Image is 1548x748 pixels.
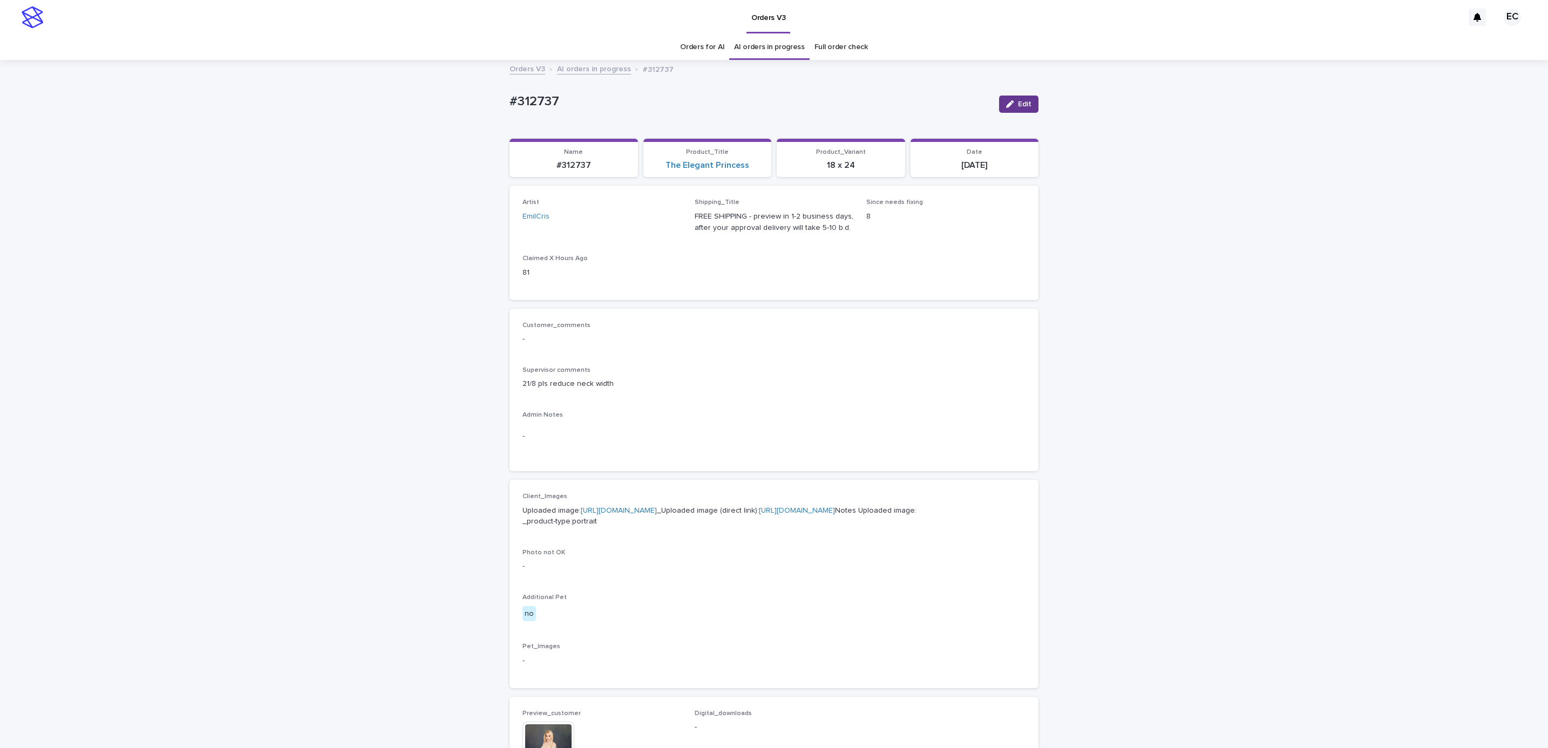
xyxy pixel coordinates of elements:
p: FREE SHIPPING - preview in 1-2 business days, after your approval delivery will take 5-10 b.d. [695,211,854,234]
p: 81 [522,267,682,278]
div: no [522,606,536,622]
span: Customer_comments [522,322,590,329]
button: Edit [999,96,1038,113]
span: Claimed X Hours Ago [522,255,588,262]
a: [URL][DOMAIN_NAME] [759,507,835,514]
p: 18 x 24 [783,160,899,171]
span: Since needs fixing [866,199,923,206]
span: Edit [1018,100,1031,108]
span: Client_Images [522,493,567,500]
p: - [522,431,1026,442]
p: Uploaded image: _Uploaded image (direct link): Notes Uploaded image: _product-type:portrait [522,505,1026,528]
a: The Elegant Princess [666,160,749,171]
p: #312737 [516,160,632,171]
span: Date [967,149,982,155]
p: [DATE] [917,160,1033,171]
span: Preview_customer [522,710,581,717]
span: Supervisor comments [522,367,590,373]
span: Additional Pet [522,594,567,601]
a: AI orders in progress [557,62,631,74]
span: Artist [522,199,539,206]
p: - [522,655,1026,667]
span: Product_Title [686,149,729,155]
p: 8 [866,211,1026,222]
a: AI orders in progress [734,35,805,60]
a: Orders V3 [510,62,545,74]
a: Full order check [814,35,868,60]
span: Product_Variant [816,149,866,155]
p: #312737 [510,94,990,110]
a: Orders for AI [680,35,724,60]
p: 21/8 pls reduce neck width [522,378,1026,390]
span: Admin Notes [522,412,563,418]
p: #312737 [643,63,674,74]
a: EmilCris [522,211,549,222]
img: stacker-logo-s-only.png [22,6,43,28]
span: Digital_downloads [695,710,752,717]
span: Name [564,149,583,155]
p: - [695,722,854,733]
p: - [522,561,1026,572]
div: EC [1504,9,1521,26]
p: - [522,334,1026,345]
span: Shipping_Title [695,199,739,206]
span: Pet_Images [522,643,560,650]
a: [URL][DOMAIN_NAME] [581,507,657,514]
span: Photo not OK [522,549,565,556]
